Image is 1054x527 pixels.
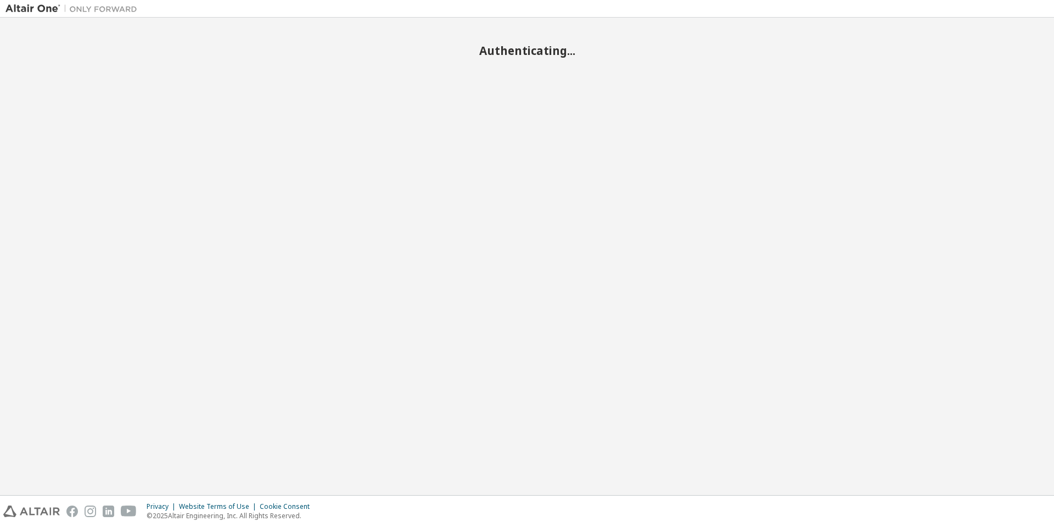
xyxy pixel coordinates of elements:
[66,506,78,517] img: facebook.svg
[121,506,137,517] img: youtube.svg
[147,502,179,511] div: Privacy
[5,43,1049,58] h2: Authenticating...
[179,502,260,511] div: Website Terms of Use
[5,3,143,14] img: Altair One
[260,502,316,511] div: Cookie Consent
[3,506,60,517] img: altair_logo.svg
[147,511,316,520] p: © 2025 Altair Engineering, Inc. All Rights Reserved.
[103,506,114,517] img: linkedin.svg
[85,506,96,517] img: instagram.svg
